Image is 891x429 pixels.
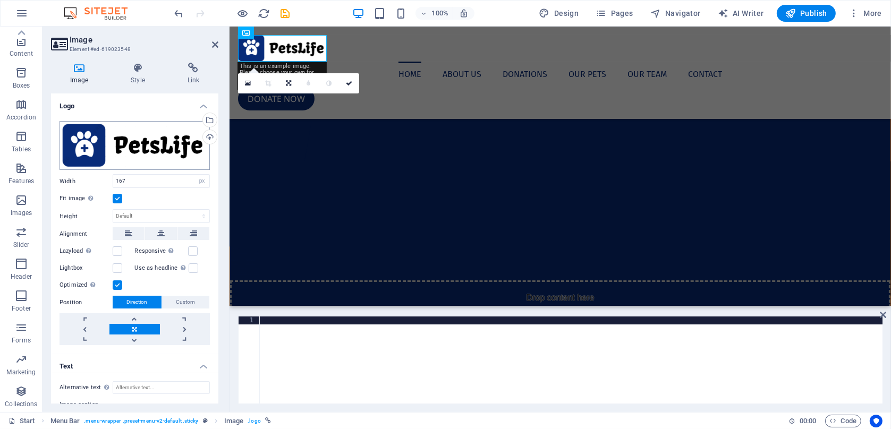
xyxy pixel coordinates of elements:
a: Crop mode [258,73,278,93]
p: Marketing [6,368,36,376]
button: Custom [162,296,209,308]
span: 00 00 [800,415,816,427]
button: Publish [777,5,836,22]
p: Slider [13,241,30,249]
p: Forms [12,336,31,345]
i: This element is a customizable preset [203,418,208,424]
div: 1 [239,316,260,324]
a: Select files from the file manager, stock photos, or upload file(s) [238,73,258,93]
span: Custom [176,296,196,308]
h4: Style [112,63,168,85]
label: Lazyload [60,245,113,258]
h6: 100% [431,7,448,20]
div: This is an example image. Please choose your own for more options. [237,62,327,90]
p: Accordion [6,113,36,122]
nav: breadcrumb [50,415,271,427]
p: Images [11,209,32,217]
h2: Image [70,35,218,45]
span: AI Writer [718,8,764,19]
label: Lightbox [60,262,113,274]
h4: Link [168,63,218,85]
img: Editor Logo [61,7,141,20]
a: Blur [299,73,319,93]
label: Height [60,213,113,219]
span: Click to select. Double-click to edit [224,415,243,427]
span: : [807,417,809,425]
button: Direction [113,296,162,308]
button: Navigator [646,5,705,22]
span: . logo [248,415,260,427]
button: More [844,5,886,22]
p: Footer [12,304,31,313]
h6: Session time [788,415,817,427]
span: Navigator [650,8,701,19]
h4: Text [51,354,218,373]
label: Width [60,178,113,184]
i: Save (Ctrl+S) [279,7,292,20]
p: Features [9,177,34,185]
a: Change orientation [278,73,299,93]
span: . menu-wrapper .preset-menu-v2-default .sticky [84,415,198,427]
span: Publish [785,8,827,19]
label: Alignment [60,228,113,241]
button: Code [825,415,861,427]
span: More [848,8,882,19]
label: Image caption [60,398,210,411]
a: Greyscale [319,73,339,93]
label: Alternative text [60,381,113,394]
label: Use as headline [135,262,189,274]
span: Click to select. Double-click to edit [50,415,80,427]
button: Pages [591,5,637,22]
h3: Element #ed-619023548 [70,45,197,54]
div: petslifelogo.PNG [60,121,210,170]
span: Design [539,8,579,19]
h4: Image [51,63,112,85]
button: AI Writer [714,5,768,22]
i: Undo: Change image caption (Ctrl+Z) [173,7,185,20]
span: Direction [127,296,148,308]
p: Header [11,272,32,281]
i: Reload page [258,7,270,20]
label: Position [60,296,113,309]
div: Drop content here [1,254,661,329]
a: Click to cancel selection. Double-click to open Pages [9,415,35,427]
button: undo [173,7,185,20]
button: Design [535,5,583,22]
input: Alternative text... [113,381,210,394]
span: Pages [596,8,633,19]
p: Content [10,49,33,58]
label: Fit image [60,192,113,205]
button: 100% [415,7,453,20]
a: Confirm ( Ctrl ⏎ ) [339,73,359,93]
h4: Logo [51,93,218,113]
p: Boxes [13,81,30,90]
p: Collections [5,400,37,408]
button: Usercentrics [870,415,882,427]
span: Code [830,415,856,427]
i: On resize automatically adjust zoom level to fit chosen device. [459,8,469,18]
button: reload [258,7,270,20]
p: Tables [12,145,31,153]
div: Design (Ctrl+Alt+Y) [535,5,583,22]
i: This element is linked [265,418,271,424]
label: Responsive [135,245,188,258]
button: save [279,7,292,20]
label: Optimized [60,279,113,291]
